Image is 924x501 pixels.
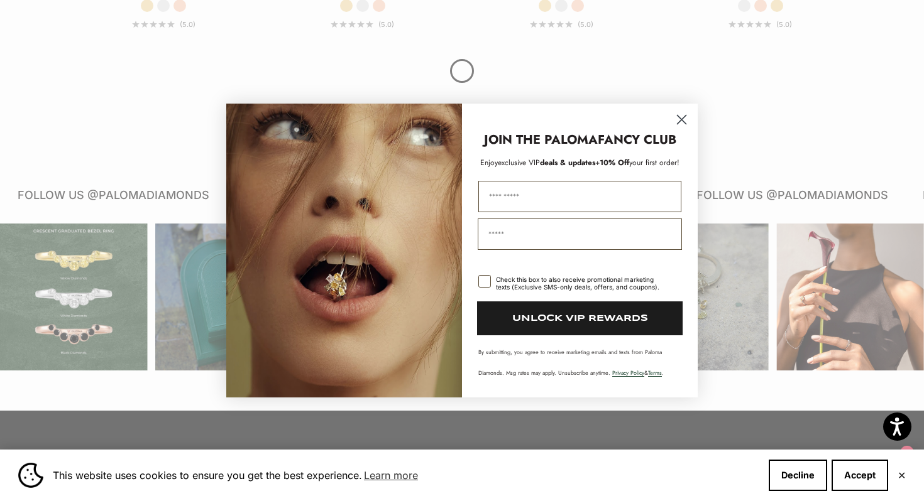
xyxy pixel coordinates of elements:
button: Decline [769,460,827,491]
div: Check this box to also receive promotional marketing texts (Exclusive SMS-only deals, offers, and... [496,276,666,291]
input: First Name [478,181,681,212]
a: Privacy Policy [612,369,644,377]
span: + your first order! [595,157,679,168]
button: UNLOCK VIP REWARDS [477,301,683,335]
span: & . [612,369,664,377]
span: deals & updates [498,157,595,168]
button: Close dialog [671,109,693,131]
img: Cookie banner [18,463,43,488]
button: Accept [832,460,888,491]
input: Email [478,218,682,250]
strong: FANCY CLUB [598,131,676,149]
img: Loading... [226,104,462,397]
button: Close [898,471,906,479]
a: Terms [648,369,662,377]
span: This website uses cookies to ensure you get the best experience. [53,466,759,485]
span: Enjoy [480,157,498,168]
a: Learn more [362,466,420,485]
strong: JOIN THE PALOMA [484,131,598,149]
p: By submitting, you agree to receive marketing emails and texts from Paloma Diamonds. Msg rates ma... [478,348,681,377]
span: 10% Off [600,157,629,168]
span: exclusive VIP [498,157,540,168]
